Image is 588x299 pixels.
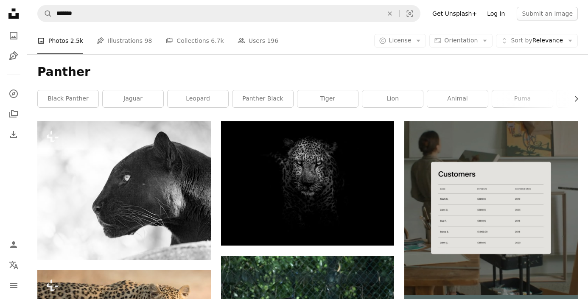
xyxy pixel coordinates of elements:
[297,90,358,107] a: tiger
[5,5,22,24] a: Home — Unsplash
[429,34,493,48] button: Orientation
[168,90,228,107] a: leopard
[37,121,211,260] img: A black and white photo of a black panther
[211,36,224,45] span: 6.7k
[103,90,163,107] a: jaguar
[5,236,22,253] a: Log in / Sign up
[5,126,22,143] a: Download History
[267,36,278,45] span: 196
[496,34,578,48] button: Sort byRelevance
[389,37,412,44] span: License
[400,6,420,22] button: Visual search
[221,121,395,246] img: grayscale photo of leopard
[511,36,563,45] span: Relevance
[221,179,395,187] a: grayscale photo of leopard
[37,187,211,194] a: A black and white photo of a black panther
[381,6,399,22] button: Clear
[37,5,420,22] form: Find visuals sitewide
[492,90,553,107] a: puma
[38,90,98,107] a: black panther
[5,257,22,274] button: Language
[145,36,152,45] span: 98
[37,64,578,80] h1: Panther
[38,6,52,22] button: Search Unsplash
[5,85,22,102] a: Explore
[427,90,488,107] a: animal
[568,90,578,107] button: scroll list to the right
[511,37,532,44] span: Sort by
[97,27,152,54] a: Illustrations 98
[404,121,578,295] img: file-1747939376688-baf9a4a454ffimage
[5,106,22,123] a: Collections
[165,27,224,54] a: Collections 6.7k
[362,90,423,107] a: lion
[5,277,22,294] button: Menu
[5,48,22,64] a: Illustrations
[5,27,22,44] a: Photos
[374,34,426,48] button: License
[232,90,293,107] a: panther black
[427,7,482,20] a: Get Unsplash+
[444,37,478,44] span: Orientation
[517,7,578,20] button: Submit an image
[482,7,510,20] a: Log in
[238,27,278,54] a: Users 196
